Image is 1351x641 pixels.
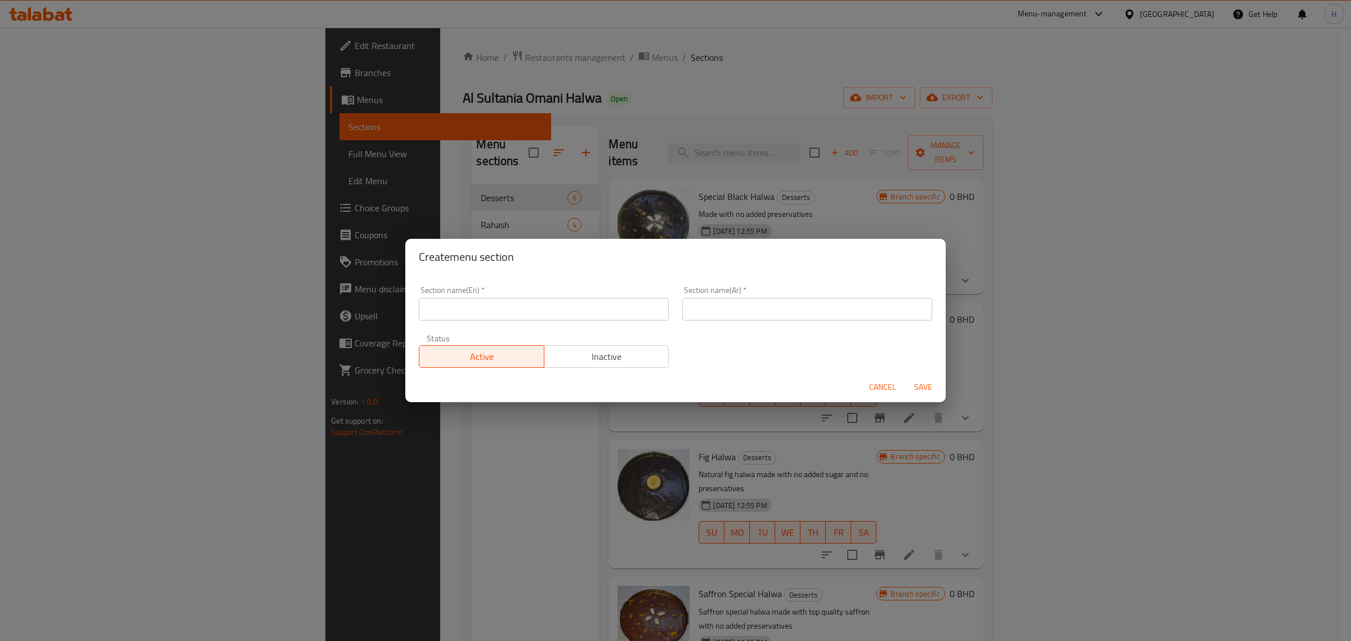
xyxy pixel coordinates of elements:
button: Active [419,345,544,368]
button: Cancel [865,377,901,398]
input: Please enter section name(ar) [682,298,932,320]
button: Save [905,377,941,398]
span: Inactive [549,349,665,365]
span: Save [910,380,937,394]
span: Cancel [869,380,896,394]
button: Inactive [544,345,669,368]
input: Please enter section name(en) [419,298,669,320]
h2: Create menu section [419,248,932,266]
span: Active [424,349,540,365]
